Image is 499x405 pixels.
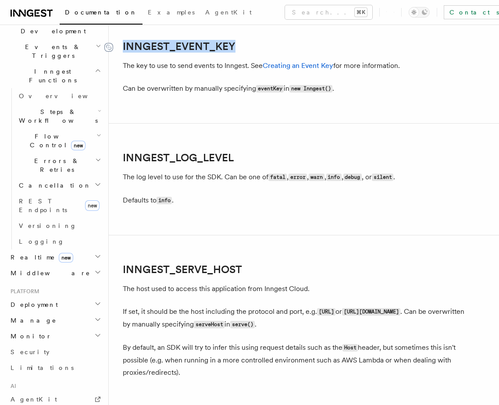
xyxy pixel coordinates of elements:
span: Cancellation [15,181,91,190]
a: Logging [15,234,103,249]
div: Inngest Functions [7,88,103,249]
code: [URL][DOMAIN_NAME] [342,308,400,316]
span: AgentKit [11,396,57,403]
button: Cancellation [15,178,103,193]
button: Realtimenew [7,249,103,265]
span: new [85,200,100,211]
button: Inngest Functions [7,64,103,88]
code: fatal [268,174,287,181]
p: The log level to use for the SDK. Can be one of , , , , , or . [123,171,474,184]
code: serveHost [194,321,225,328]
a: Examples [143,3,200,24]
span: Platform [7,288,39,295]
a: AgentKit [200,3,257,24]
span: Documentation [65,9,137,16]
span: Versioning [19,222,77,229]
span: Limitations [11,364,74,371]
a: INNGEST_LOG_LEVEL [123,152,234,164]
code: new Inngest() [289,85,332,92]
code: info [157,197,172,204]
kbd: ⌘K [355,8,367,17]
a: REST Endpointsnew [15,193,103,218]
span: REST Endpoints [19,198,67,213]
code: warn [309,174,324,181]
button: Search...⌘K [285,5,372,19]
p: If set, it should be the host including the protocol and port, e.g. or . Can be overwritten by ma... [123,306,474,331]
span: Flow Control [15,132,96,149]
code: serve() [230,321,255,328]
span: Logging [19,238,64,245]
span: Manage [7,316,57,325]
span: Examples [148,9,195,16]
code: silent [372,174,393,181]
code: eventKey [256,85,284,92]
span: new [71,141,86,150]
button: Toggle dark mode [409,7,430,18]
span: Security [11,348,50,355]
span: AgentKit [205,9,252,16]
button: Local Development [7,14,103,39]
span: new [59,253,73,263]
p: The host used to access this application from Inngest Cloud. [123,283,474,295]
a: Overview [15,88,103,104]
p: Can be overwritten by manually specifying in . [123,82,474,95]
button: Deployment [7,297,103,313]
span: Events & Triggers [7,43,96,60]
code: Host [342,344,358,352]
span: Overview [19,92,109,99]
span: Inngest Functions [7,67,95,85]
code: debug [343,174,362,181]
a: Documentation [60,3,143,25]
button: Manage [7,313,103,328]
span: Realtime [7,253,73,262]
a: Creating an Event Key [263,61,333,70]
span: Local Development [7,18,96,36]
code: info [326,174,342,181]
a: INNGEST_EVENT_KEY [123,40,235,53]
code: error [289,174,307,181]
code: [URL] [317,308,335,316]
a: INNGEST_SERVE_HOST [123,263,242,276]
span: Monitor [7,332,52,341]
button: Flow Controlnew [15,128,103,153]
a: Security [7,344,103,360]
p: The key to use to send events to Inngest. See for more information. [123,60,474,72]
span: Deployment [7,300,58,309]
span: Steps & Workflows [15,107,98,125]
span: AI [7,383,16,390]
button: Events & Triggers [7,39,103,64]
p: By default, an SDK will try to infer this using request details such as the header, but sometimes... [123,341,474,379]
a: Limitations [7,360,103,376]
button: Middleware [7,265,103,281]
span: Middleware [7,269,90,277]
span: Errors & Retries [15,156,95,174]
a: Versioning [15,218,103,234]
button: Errors & Retries [15,153,103,178]
button: Monitor [7,328,103,344]
p: Defaults to . [123,194,474,207]
button: Steps & Workflows [15,104,103,128]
